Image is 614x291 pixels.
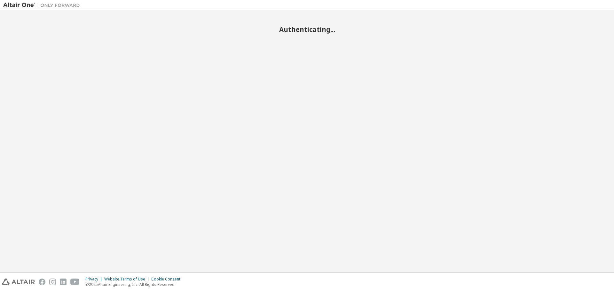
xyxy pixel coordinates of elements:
img: altair_logo.svg [2,279,35,285]
div: Cookie Consent [151,277,184,282]
img: youtube.svg [70,279,80,285]
img: linkedin.svg [60,279,67,285]
div: Website Terms of Use [104,277,151,282]
p: © 2025 Altair Engineering, Inc. All Rights Reserved. [85,282,184,287]
img: Altair One [3,2,83,8]
img: instagram.svg [49,279,56,285]
div: Privacy [85,277,104,282]
h2: Authenticating... [3,25,611,34]
img: facebook.svg [39,279,45,285]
